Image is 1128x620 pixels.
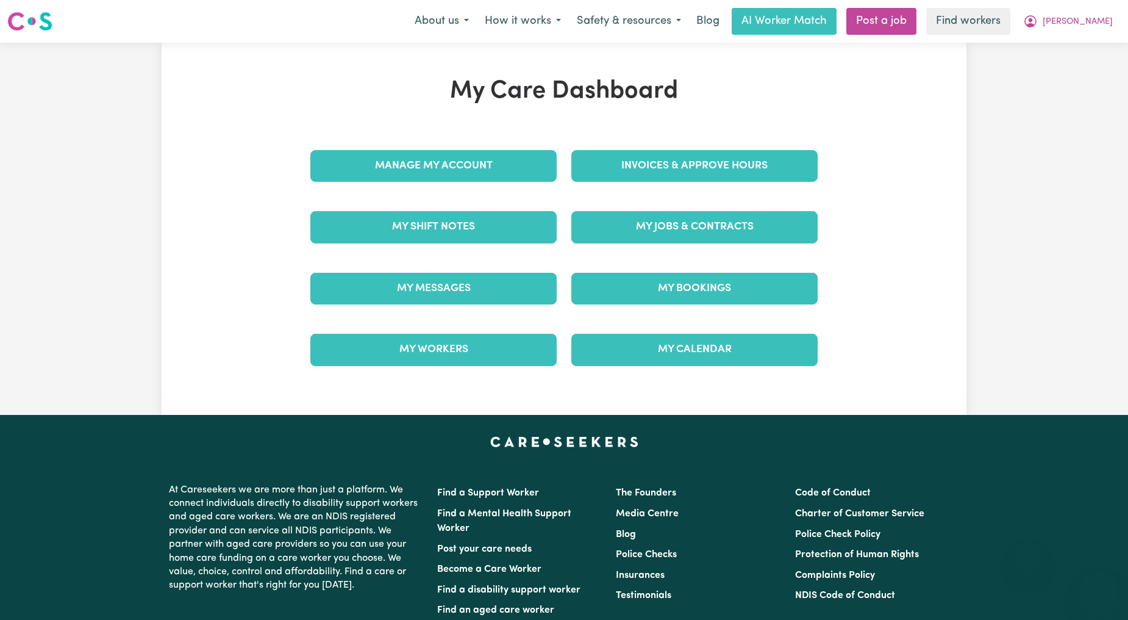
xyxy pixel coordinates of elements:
a: Find an aged care worker [437,605,554,615]
a: Careseekers home page [490,437,638,447]
a: Media Centre [616,509,679,519]
a: Find a disability support worker [437,585,580,595]
span: [PERSON_NAME] [1043,15,1113,29]
a: Insurances [616,571,665,580]
img: Careseekers logo [7,10,52,32]
button: Safety & resources [569,9,689,34]
a: Protection of Human Rights [795,550,919,560]
a: Police Check Policy [795,530,880,539]
button: My Account [1015,9,1121,34]
a: Charter of Customer Service [795,509,924,519]
iframe: Button to launch messaging window [1079,571,1118,610]
a: Post your care needs [437,544,532,554]
a: AI Worker Match [732,8,837,35]
a: The Founders [616,488,676,498]
a: Police Checks [616,550,677,560]
a: Code of Conduct [795,488,871,498]
a: Blog [616,530,636,539]
a: Complaints Policy [795,571,875,580]
a: Find workers [926,8,1010,35]
a: My Workers [310,334,557,366]
a: My Calendar [571,334,818,366]
a: My Jobs & Contracts [571,211,818,243]
a: My Bookings [571,273,818,305]
h1: My Care Dashboard [303,77,825,106]
a: Manage My Account [310,150,557,182]
a: Find a Support Worker [437,488,539,498]
button: About us [407,9,477,34]
p: At Careseekers we are more than just a platform. We connect individuals directly to disability su... [169,478,423,597]
iframe: Close message [1016,542,1040,566]
a: Testimonials [616,591,671,600]
a: Invoices & Approve Hours [571,150,818,182]
a: My Messages [310,273,557,305]
a: NDIS Code of Conduct [795,591,895,600]
a: Blog [689,8,727,35]
a: Post a job [846,8,916,35]
button: How it works [477,9,569,34]
a: My Shift Notes [310,211,557,243]
a: Become a Care Worker [437,564,541,574]
a: Find a Mental Health Support Worker [437,509,571,533]
a: Careseekers logo [7,7,52,35]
